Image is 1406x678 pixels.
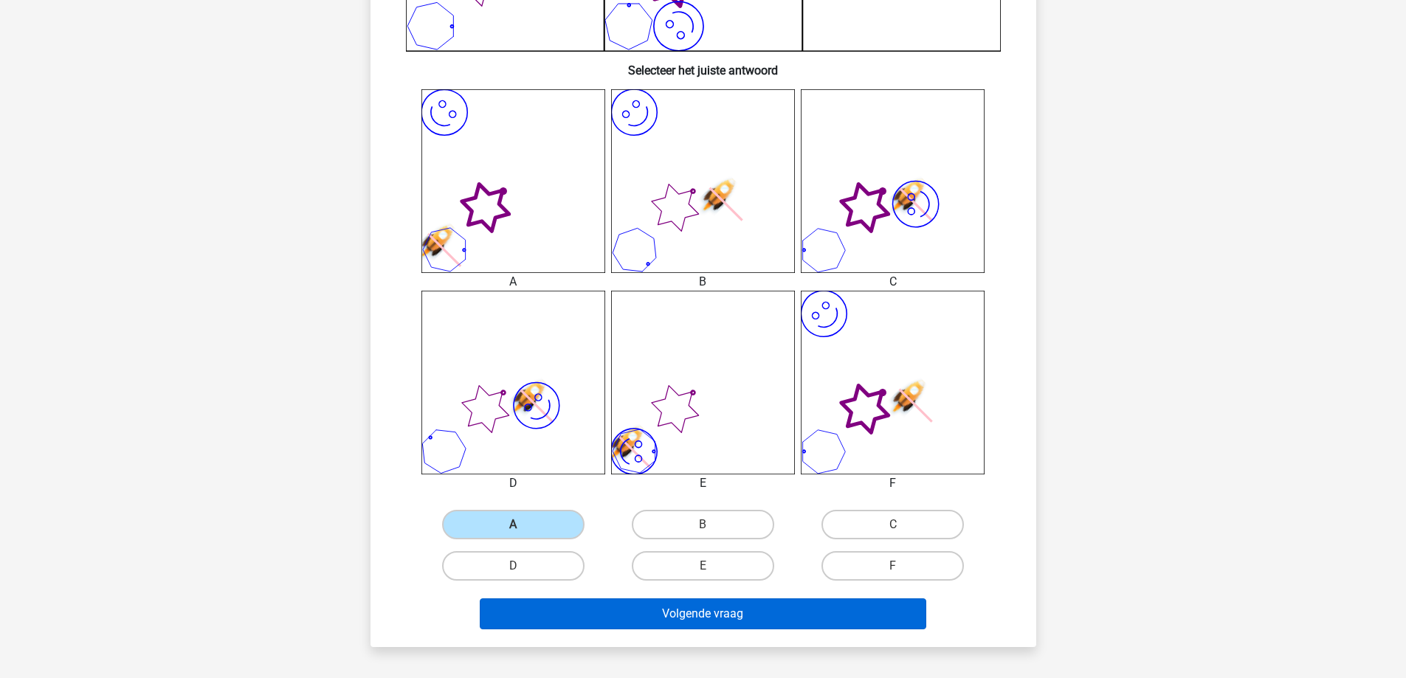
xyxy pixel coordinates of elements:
label: B [632,510,774,539]
div: A [410,273,616,291]
div: E [600,474,806,492]
div: D [410,474,616,492]
label: D [442,551,585,581]
button: Volgende vraag [480,598,926,629]
label: F [821,551,964,581]
label: A [442,510,585,539]
div: B [600,273,806,291]
label: C [821,510,964,539]
div: C [790,273,996,291]
div: F [790,474,996,492]
h6: Selecteer het juiste antwoord [394,52,1013,77]
label: E [632,551,774,581]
